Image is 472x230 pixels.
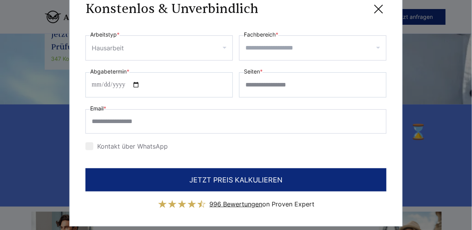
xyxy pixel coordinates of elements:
[244,30,278,39] label: Fachbereich
[90,104,106,113] label: Email
[90,67,129,76] label: Abgabetermin
[85,168,387,191] button: JETZT PREIS KALKULIEREN
[244,67,263,76] label: Seiten
[210,200,263,208] span: 996 Bewertungen
[210,198,315,210] div: on Proven Expert
[90,30,120,39] label: Arbeitstyp
[85,142,168,150] label: Kontakt über WhatsApp
[85,1,258,17] h3: Konstenlos & Unverbindlich
[92,42,124,54] div: Hausarbeit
